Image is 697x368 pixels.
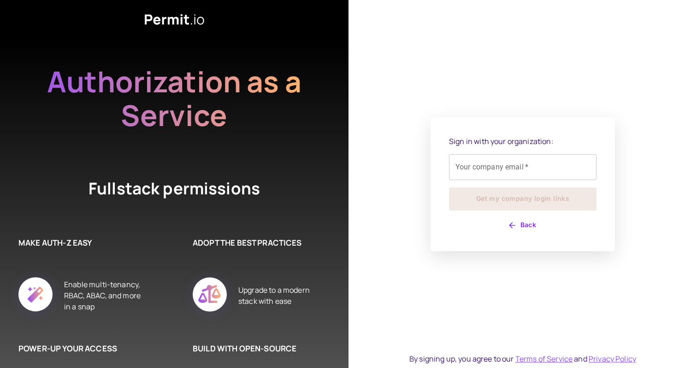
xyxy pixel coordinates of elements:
[54,177,294,200] h4: Fullstack permissions
[193,237,321,249] h6: ADOPT THE BEST PRACTICES
[18,65,331,132] h2: Authorization as a Service
[409,353,636,364] div: By signing up, you agree to our and
[238,267,321,324] div: Upgrade to a modern stack with ease
[449,218,597,233] button: Back
[18,237,147,249] h6: MAKE AUTH-Z EASY
[64,267,147,324] div: Enable multi-tenancy, RBAC, ABAC, and more in a snap
[589,354,636,364] a: Privacy Policy
[449,187,597,211] button: Get my company login links
[18,343,147,355] h6: POWER-UP YOUR ACCESS
[515,354,573,364] a: Terms of Service
[449,136,597,147] p: Sign in with your organization:
[193,343,321,355] h6: BUILD WITH OPEN-SOURCE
